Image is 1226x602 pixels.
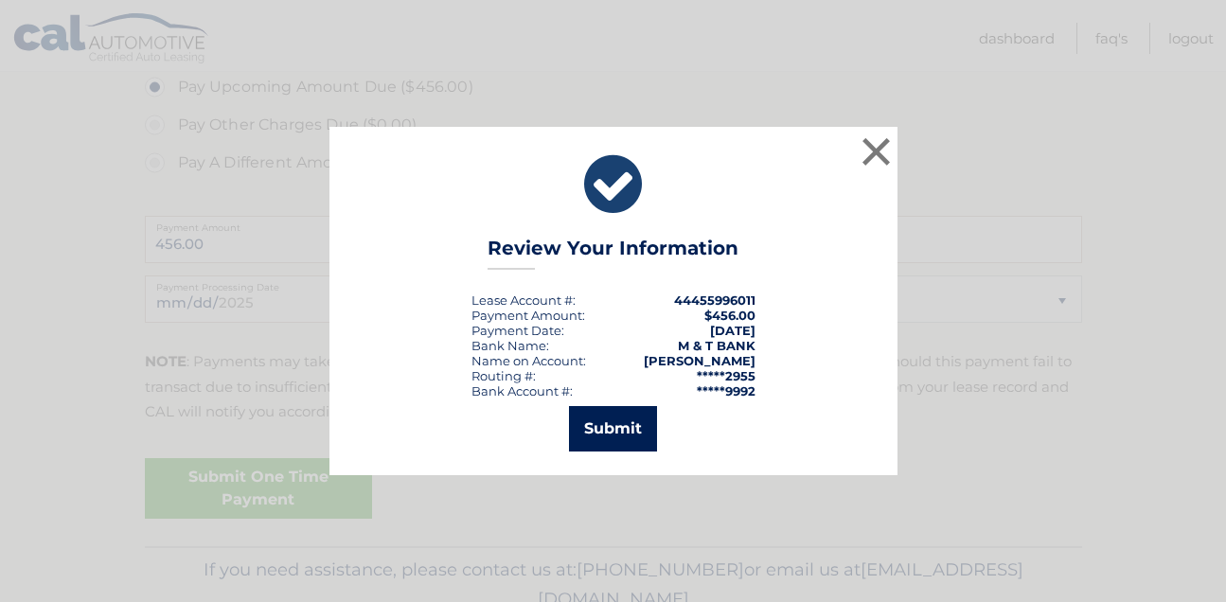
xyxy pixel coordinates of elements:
[471,308,585,323] div: Payment Amount:
[471,338,549,353] div: Bank Name:
[710,323,755,338] span: [DATE]
[644,353,755,368] strong: [PERSON_NAME]
[471,368,536,383] div: Routing #:
[471,353,586,368] div: Name on Account:
[471,323,564,338] div: :
[488,237,738,270] h3: Review Your Information
[471,323,561,338] span: Payment Date
[471,383,573,398] div: Bank Account #:
[858,133,896,170] button: ×
[674,292,755,308] strong: 44455996011
[704,308,755,323] span: $456.00
[471,292,576,308] div: Lease Account #:
[569,406,657,451] button: Submit
[678,338,755,353] strong: M & T BANK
